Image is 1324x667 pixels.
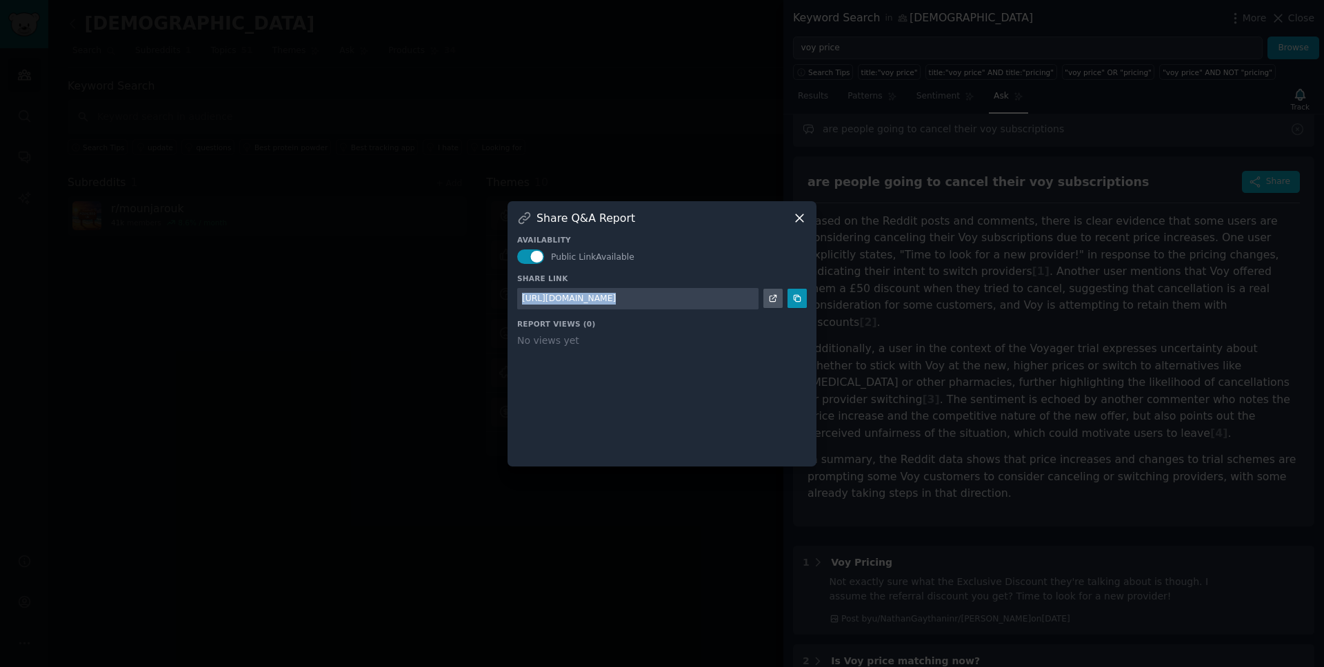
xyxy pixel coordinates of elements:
[536,211,635,225] h3: Share Q&A Report
[551,252,634,262] span: Public Link Available
[517,274,807,283] h3: Share Link
[517,333,807,348] div: No views yet
[517,319,807,329] h3: Report Views ( 0 )
[517,235,807,245] h3: Availablity
[522,293,616,305] div: [URL][DOMAIN_NAME]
